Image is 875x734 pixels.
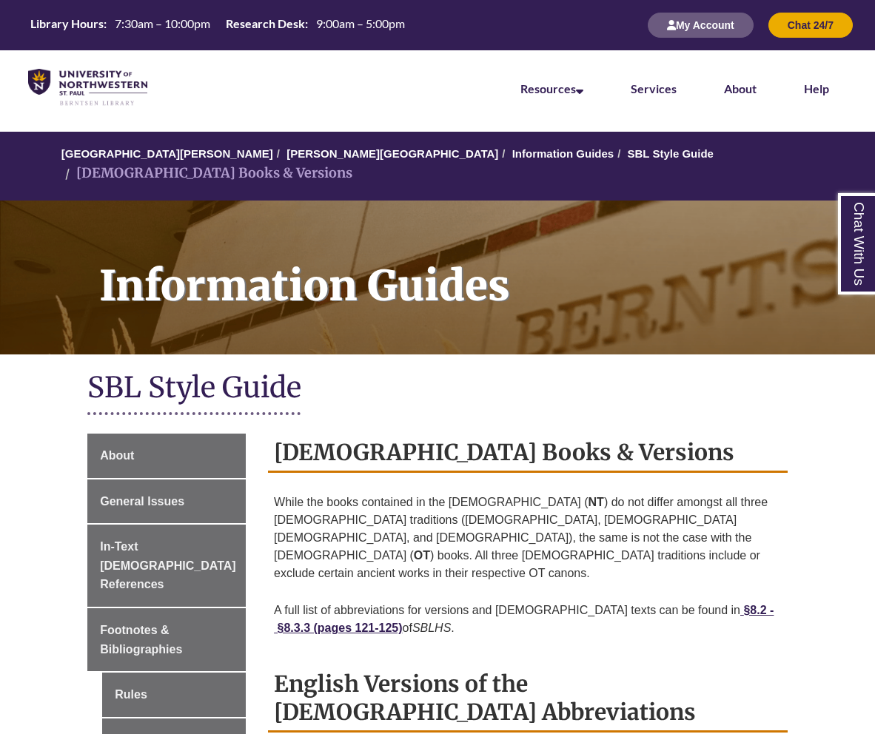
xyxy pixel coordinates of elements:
[631,81,677,95] a: Services
[512,147,614,160] a: Information Guides
[412,622,451,634] em: SBLHS
[220,16,310,32] th: Research Desk:
[115,16,210,30] span: 7:30am – 10:00pm
[87,525,246,607] a: In-Text [DEMOGRAPHIC_DATA] References
[87,608,246,671] a: Footnotes & Bibliographies
[100,540,235,590] span: In-Text [DEMOGRAPHIC_DATA] References
[87,369,788,408] h1: SBL Style Guide
[24,16,411,36] a: Hours Today
[648,13,754,38] button: My Account
[268,434,788,473] h2: [DEMOGRAPHIC_DATA] Books & Versions
[274,596,782,643] p: A full list of abbreviations for versions and [DEMOGRAPHIC_DATA] texts can be found in of .
[100,624,182,656] span: Footnotes & Bibliographies
[24,16,109,32] th: Library Hours:
[768,18,853,31] a: Chat 24/7
[274,488,782,588] p: While the books contained in the [DEMOGRAPHIC_DATA] ( ) do not differ amongst all three [DEMOGRAP...
[648,18,754,31] a: My Account
[414,549,430,562] strong: OT
[628,147,714,160] a: SBL Style Guide
[724,81,757,95] a: About
[61,147,273,160] a: [GEOGRAPHIC_DATA][PERSON_NAME]
[87,479,246,524] a: General Issues
[100,495,184,508] span: General Issues
[520,81,583,95] a: Resources
[286,147,498,160] a: [PERSON_NAME][GEOGRAPHIC_DATA]
[316,16,405,30] span: 9:00am – 5:00pm
[28,69,147,107] img: UNWSP Library Logo
[768,13,853,38] button: Chat 24/7
[589,496,604,508] strong: NT
[268,665,788,733] h2: English Versions of the [DEMOGRAPHIC_DATA] Abbreviations
[83,201,875,335] h1: Information Guides
[100,449,134,462] span: About
[87,434,246,478] a: About
[102,673,246,717] a: Rules
[804,81,829,95] a: Help
[24,16,411,34] table: Hours Today
[61,163,352,184] li: [DEMOGRAPHIC_DATA] Books & Versions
